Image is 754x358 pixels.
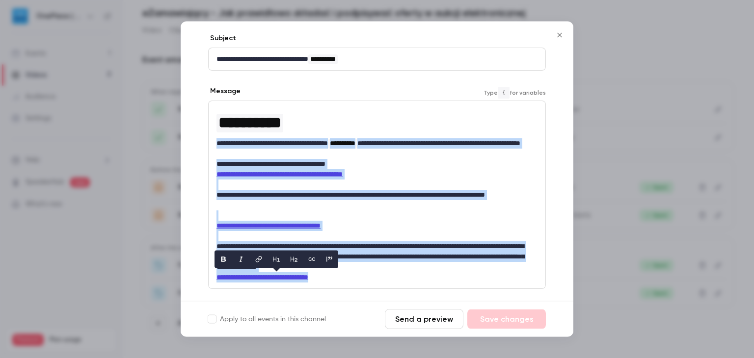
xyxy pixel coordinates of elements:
button: link [251,252,267,267]
code: { [498,87,510,99]
button: blockquote [322,252,337,267]
button: Close [550,26,569,45]
label: Subject [208,34,236,44]
button: Send a preview [385,309,463,329]
button: bold [215,252,231,267]
button: italic [233,252,249,267]
span: Type for variables [484,87,546,99]
div: editor [209,49,545,71]
label: Message [208,87,241,97]
label: Apply to all events in this channel [208,314,326,324]
div: editor [209,102,545,289]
